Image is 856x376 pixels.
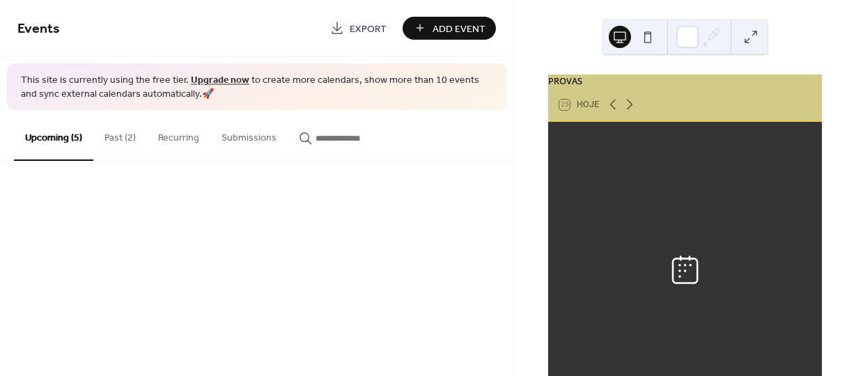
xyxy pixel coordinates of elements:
[93,110,147,159] button: Past (2)
[320,17,397,40] a: Export
[403,17,496,40] button: Add Event
[147,110,210,159] button: Recurring
[210,110,288,159] button: Submissions
[17,15,60,42] span: Events
[21,74,492,101] span: This site is currently using the free tier. to create more calendars, show more than 10 events an...
[350,22,387,36] span: Export
[14,110,93,161] button: Upcoming (5)
[548,75,822,88] div: PROVAS
[191,71,249,90] a: Upgrade now
[433,22,485,36] span: Add Event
